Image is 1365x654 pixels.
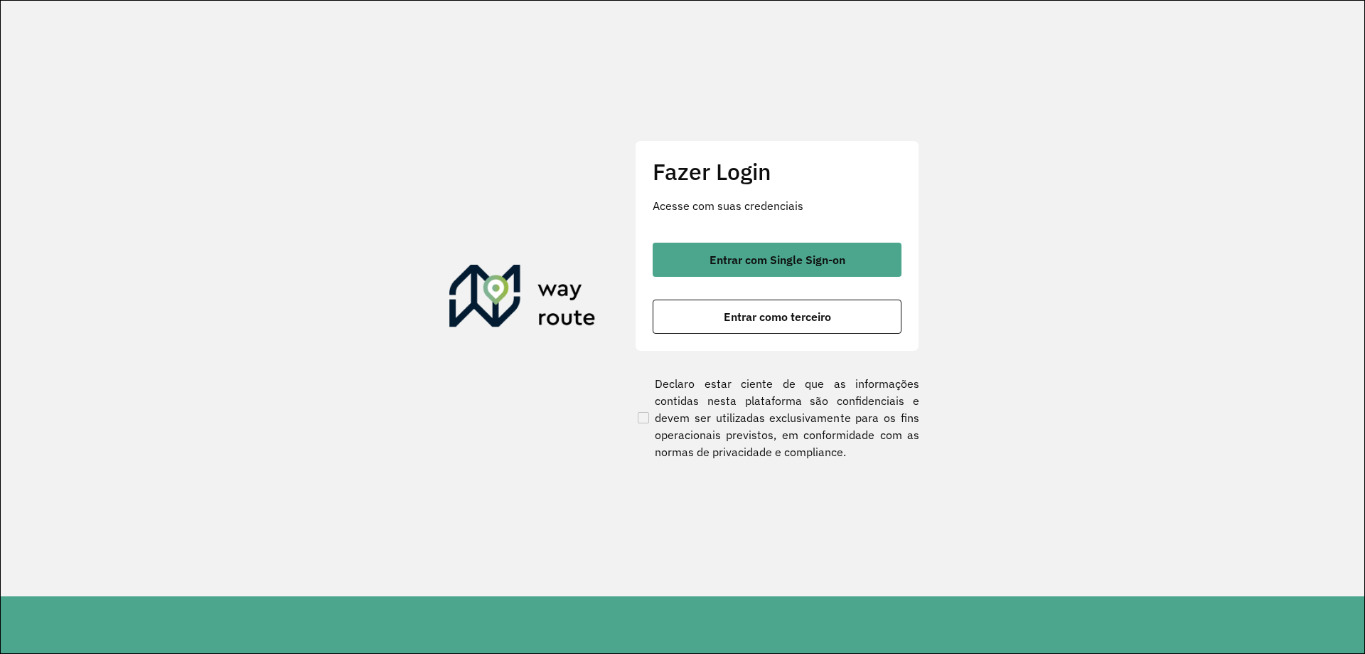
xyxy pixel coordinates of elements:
button: button [653,243,901,277]
span: Entrar como terceiro [724,311,831,322]
p: Acesse com suas credenciais [653,197,901,214]
span: Entrar com Single Sign-on [710,254,845,265]
img: Roteirizador AmbevTech [449,265,596,333]
h2: Fazer Login [653,158,901,185]
button: button [653,300,901,334]
label: Declaro estar ciente de que as informações contidas nesta plataforma são confidenciais e devem se... [635,375,919,460]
